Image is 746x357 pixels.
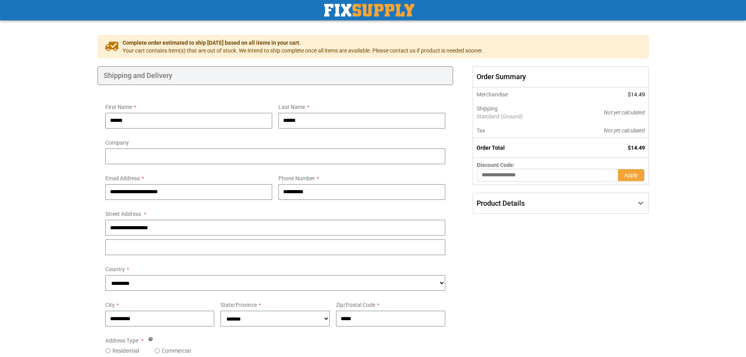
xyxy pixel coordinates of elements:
[105,211,141,217] span: Street Address
[123,47,483,54] span: Your cart contains item(s) that are out of stock. We intend to ship complete once all items are a...
[162,347,191,355] label: Commercial
[220,302,257,308] span: State/Province
[324,4,414,16] img: Fix Industrial Supply
[112,347,139,355] label: Residential
[105,337,138,344] span: Address Type
[624,172,638,178] span: Apply
[628,145,645,151] span: $14.49
[618,169,645,181] button: Apply
[105,104,132,110] span: First Name
[105,266,125,272] span: Country
[105,302,115,308] span: City
[278,175,315,181] span: Phone Number
[477,105,498,112] span: Shipping
[477,145,505,151] strong: Order Total
[604,127,645,134] span: Not yet calculated
[473,87,565,101] th: Merchandise
[477,199,525,207] span: Product Details
[477,162,515,168] span: Discount Code:
[336,302,375,308] span: Zip/Postal Code
[123,39,483,47] span: Complete order estimated to ship [DATE] based on all items in your cart.
[105,175,140,181] span: Email Address
[98,66,453,85] div: Shipping and Delivery
[473,123,565,138] th: Tax
[473,66,648,87] span: Order Summary
[477,112,561,120] span: Standard (Ground)
[324,4,414,16] a: store logo
[604,109,645,116] span: Not yet calculated
[628,91,645,98] span: $14.49
[278,104,305,110] span: Last Name
[105,140,129,146] span: Company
